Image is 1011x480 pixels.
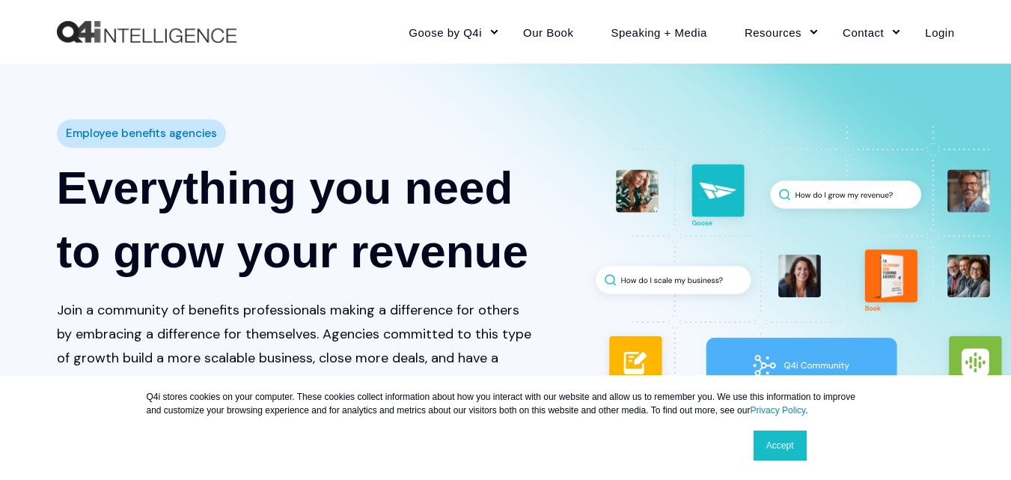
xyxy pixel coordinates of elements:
[57,156,533,283] h1: Everything you need to grow your revenue
[57,298,533,394] p: Join a community of benefits professionals making a difference for others by embracing a differen...
[57,21,236,43] img: Q4intelligence, LLC logo
[66,123,217,145] span: Employee benefits agencies
[750,405,805,416] a: Privacy Policy
[754,431,807,461] a: Accept
[57,21,236,43] a: Back to Home
[147,390,865,417] p: Q4i stores cookies on your computer. These cookies collect information about how you interact wit...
